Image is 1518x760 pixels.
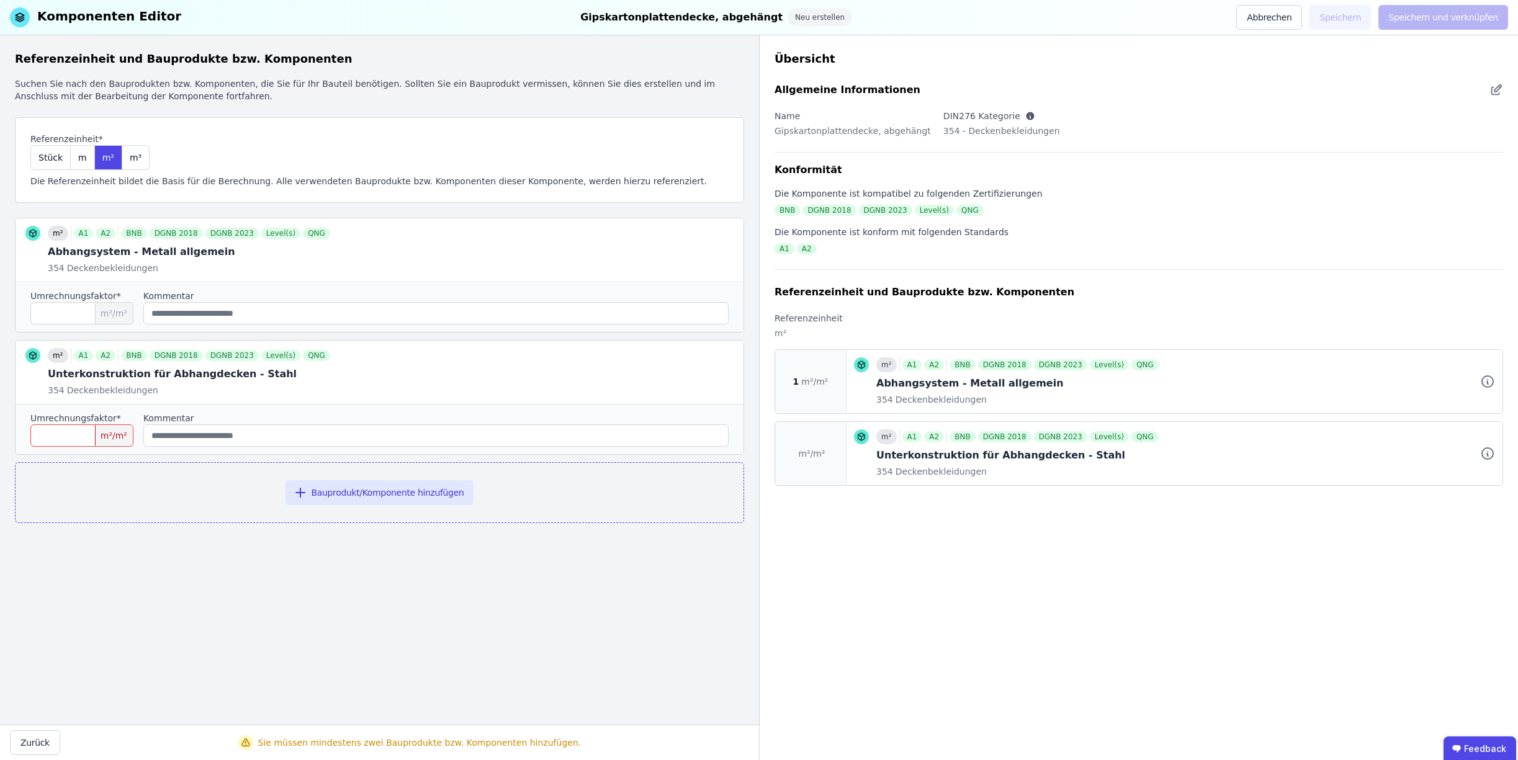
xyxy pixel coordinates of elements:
[859,205,912,216] div: DGNB 2023
[943,110,1020,122] label: DIN276 Kategorie
[775,324,843,349] div: m²
[902,431,922,442] div: A1
[143,412,729,424] label: Kommentar
[102,151,114,164] span: m²
[775,243,794,254] div: A1
[285,480,474,505] button: Bauprodukt/Komponente hinzufügen
[74,350,94,361] div: A1
[915,205,954,216] div: Level(s)
[95,303,133,324] span: m²/m²
[802,205,856,216] div: DGNB 2018
[943,122,1060,147] div: 354 - Deckenbekleidungen
[924,431,944,442] div: A2
[48,384,65,396] span: 354
[1236,5,1302,30] button: Abbrechen
[30,290,121,302] label: Umrechnungsfaktor*
[1034,431,1087,442] div: DGNB 2023
[15,50,744,68] div: Referenzeinheit und Bauprodukte bzw. Komponenten
[788,9,852,26] div: Neu erstellen
[38,151,63,164] span: Stück
[580,9,783,26] div: Gipskartonplattendecke, abgehängt
[74,228,94,239] div: A1
[30,412,121,424] label: Umrechnungsfaktor*
[775,110,800,122] label: Name
[48,262,65,274] span: 354
[30,175,729,187] div: Die Referenzeinheit bildet die Basis für die Berechnung. Alle verwendeten Bauprodukte bzw. Kompon...
[893,465,987,478] span: Deckenbekleidungen
[775,187,1503,200] div: Die Komponente ist kompatibel zu folgenden Zertifizierungen
[876,465,893,478] span: 354
[798,447,825,460] span: m²/m²
[1090,431,1129,442] div: Level(s)
[78,151,87,164] span: m
[130,151,141,164] span: m³
[902,359,922,370] div: A1
[775,122,931,147] div: Gipskartonplattendecke, abgehängt
[96,350,115,361] div: A2
[205,350,259,361] div: DGNB 2023
[797,243,817,254] div: A2
[978,431,1031,442] div: DGNB 2018
[303,228,330,239] div: QNG
[121,228,146,239] div: BNB
[924,359,944,370] div: A2
[876,448,1495,463] div: Unterkonstruktion für Abhangdecken - Stahl
[801,375,828,388] span: m²/m²
[150,228,203,239] div: DGNB 2018
[95,425,133,446] span: m²/m²
[30,133,150,145] label: Referenzeinheit*
[65,384,158,396] span: Deckenbekleidungen
[775,163,1503,177] div: Konformität
[893,393,987,406] span: Deckenbekleidungen
[775,285,1074,300] div: Referenzeinheit und Bauprodukte bzw. Komponenten
[48,367,734,382] div: Unterkonstruktion für Abhangdecken - Stahl
[950,431,975,442] div: BNB
[1309,5,1371,30] button: Speichern
[775,50,1503,68] div: Übersicht
[261,350,300,361] div: Level(s)
[1090,359,1129,370] div: Level(s)
[793,375,799,388] span: 1
[205,228,259,239] div: DGNB 2023
[876,376,1495,391] div: Abhangsystem - Metall allgemein
[876,393,893,406] span: 354
[96,228,115,239] div: A2
[143,290,729,302] label: Kommentar
[775,205,800,216] div: BNB
[956,205,984,216] div: QNG
[775,83,920,97] div: Allgemeine Informationen
[303,350,330,361] div: QNG
[10,730,60,755] button: Zurück
[950,359,975,370] div: BNB
[48,244,734,259] div: Abhangsystem - Metall allgemein
[48,226,68,241] div: m²
[775,226,1503,238] div: Die Komponente ist konform mit folgenden Standards
[261,228,300,239] div: Level(s)
[775,312,843,324] label: Referenzeinheit
[48,348,68,363] div: m²
[37,7,181,27] div: Komponenten Editor
[1131,359,1159,370] div: QNG
[150,350,203,361] div: DGNB 2018
[15,78,744,102] div: Suchen Sie nach den Bauprodukten bzw. Komponenten, die Sie für Ihr Bauteil benötigen. Sollten Sie...
[876,429,897,444] div: m²
[1378,5,1508,30] button: Speichern und verknüpfen
[1034,359,1087,370] div: DGNB 2023
[1131,431,1159,442] div: QNG
[876,357,897,372] div: m²
[258,736,582,749] div: Sie müssen mindestens zwei Bauprodukte bzw. Komponenten hinzufügen.
[121,350,146,361] div: BNB
[978,359,1031,370] div: DGNB 2018
[65,262,158,274] span: Deckenbekleidungen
